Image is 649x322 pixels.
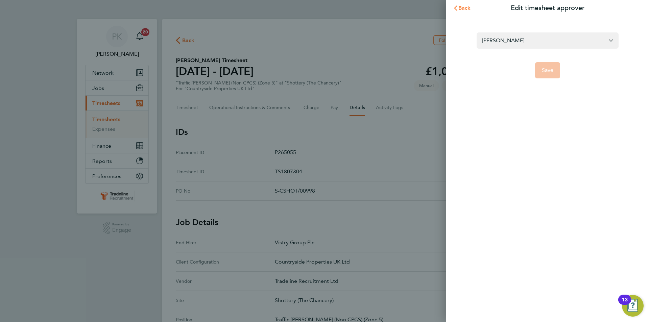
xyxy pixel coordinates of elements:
[458,5,471,11] span: Back
[622,295,644,317] button: Open Resource Center, 13 new notifications
[477,32,619,48] input: Select an approver
[446,1,478,15] button: Back
[622,300,628,308] div: 13
[511,3,584,13] p: Edit timesheet approver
